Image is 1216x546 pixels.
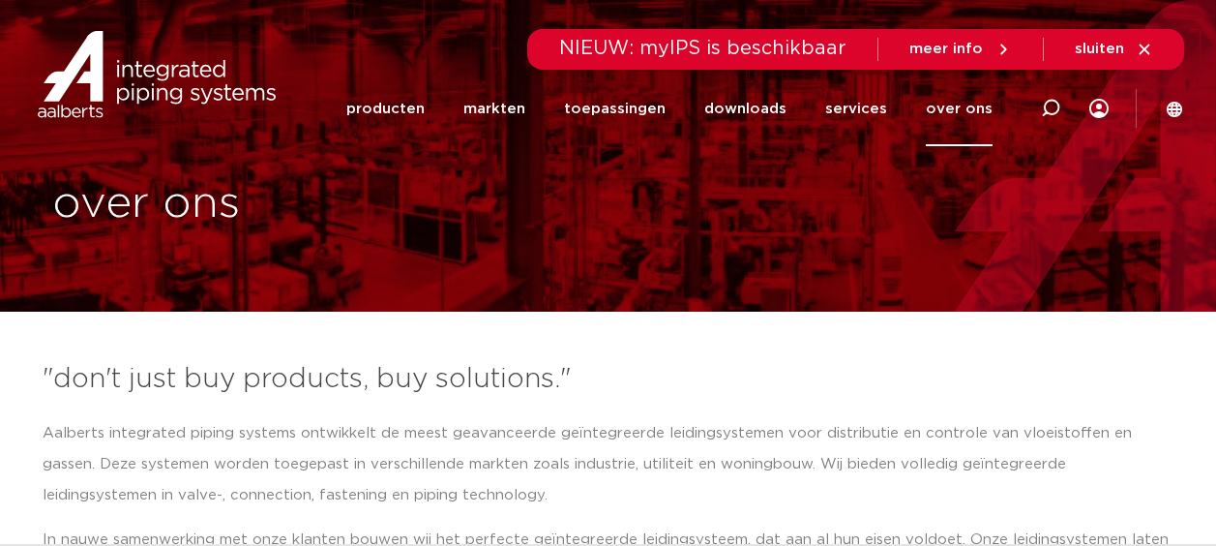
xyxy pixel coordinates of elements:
[559,39,846,58] span: NIEUW: myIPS is beschikbaar
[1075,42,1124,56] span: sluiten
[52,173,599,235] h1: over ons
[825,72,887,146] a: services
[43,360,1174,399] h3: "don't just buy products, buy solutions."
[704,72,786,146] a: downloads
[564,72,666,146] a: toepassingen
[909,41,1012,58] a: meer info
[1075,41,1153,58] a: sluiten
[909,42,983,56] span: meer info
[926,72,993,146] a: over ons
[346,72,425,146] a: producten
[463,72,525,146] a: markten
[43,418,1174,511] p: Aalberts integrated piping systems ontwikkelt de meest geavanceerde geïntegreerde leidingsystemen...
[346,72,993,146] nav: Menu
